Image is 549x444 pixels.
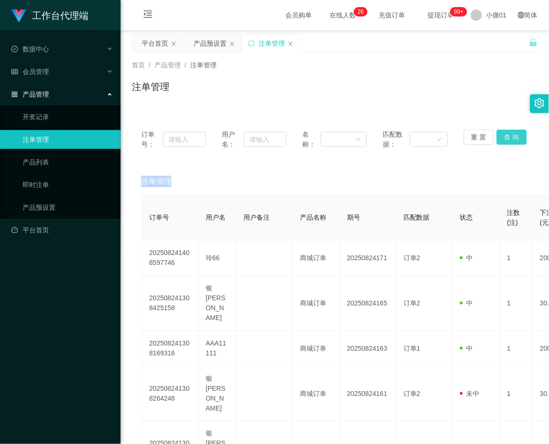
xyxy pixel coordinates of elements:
[339,276,396,331] td: 20250824165
[23,107,113,126] a: 开奖记录
[149,61,151,69] span: /
[355,137,361,143] i: 图标： 向下
[500,331,533,366] td: 1
[525,11,538,19] font: 简体
[534,98,545,108] i: 图标： 设置
[194,34,226,52] div: 产品预设置
[467,345,473,352] font: 中
[23,198,113,217] a: 产品预设置
[154,61,181,69] span: 产品管理
[142,34,168,52] div: 平台首页
[500,276,533,331] td: 1
[132,0,164,31] i: 图标： menu-fold
[222,130,244,149] span: 用户名：
[141,130,163,149] span: 订单号：
[436,137,442,143] i: 图标： 向下
[383,130,411,149] span: 匹配数据：
[142,276,198,331] td: 202508241308425158
[243,214,270,221] span: 用户备注
[11,46,18,52] i: 图标： check-circle-o
[23,90,49,98] font: 产品管理
[258,34,285,52] div: 注单管理
[132,61,145,69] span: 首页
[185,61,186,69] span: /
[198,331,236,366] td: AAA11111
[347,214,360,221] span: 期号
[142,331,198,366] td: 202508241308169316
[379,11,405,19] font: 充值订单
[292,276,339,331] td: 商城订单
[358,7,361,16] p: 2
[404,345,420,352] span: 订单1
[206,214,226,221] span: 用户名
[23,153,113,172] a: 产品列表
[23,130,113,149] a: 注单管理
[23,68,49,75] font: 会员管理
[149,214,169,221] span: 订单号
[292,240,339,276] td: 商城订单
[500,366,533,421] td: 1
[142,366,198,421] td: 202508241308264248
[32,0,89,31] h1: 工作台代理端
[190,61,217,69] span: 注单管理
[428,11,454,19] font: 提现订单
[142,240,198,276] td: 202508241408597746
[11,68,18,75] i: 图标： table
[302,130,320,149] span: 名称：
[11,9,26,23] img: logo.9652507e.png
[500,240,533,276] td: 1
[23,45,49,53] font: 数据中心
[404,214,430,221] span: 匹配数据
[198,276,236,331] td: 银[PERSON_NAME]
[339,366,396,421] td: 20250824161
[354,7,368,16] sup: 26
[497,130,527,145] button: 查 询
[467,254,473,262] font: 中
[11,221,113,239] a: 图标： 仪表板平台首页
[464,130,494,145] button: 重 置
[244,132,286,147] input: 请输入
[467,390,480,397] font: 未中
[339,240,396,276] td: 20250824171
[404,390,420,397] span: 订单2
[288,41,293,47] i: 图标： 关闭
[330,11,356,19] font: 在线人数
[248,40,255,47] i: 图标： 同步
[361,7,364,16] p: 6
[198,366,236,421] td: 银[PERSON_NAME]
[339,331,396,366] td: 20250824163
[300,214,326,221] span: 产品名称
[450,7,467,16] sup: 988
[292,331,339,366] td: 商城订单
[229,41,235,47] i: 图标： 关闭
[460,214,473,221] span: 状态
[11,11,89,19] a: 工作台代理端
[404,299,420,307] span: 订单2
[507,209,520,226] span: 注数(注)
[404,254,420,262] span: 订单2
[141,176,171,187] span: 注单管理
[171,41,177,47] i: 图标： 关闭
[11,91,18,98] i: 图标： AppStore-O
[518,12,525,18] i: 图标： global
[467,299,473,307] font: 中
[132,80,170,94] h1: 注单管理
[163,132,206,147] input: 请输入
[529,38,538,47] i: 图标： 解锁
[292,366,339,421] td: 商城订单
[198,240,236,276] td: 玲66
[23,175,113,194] a: 即时注单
